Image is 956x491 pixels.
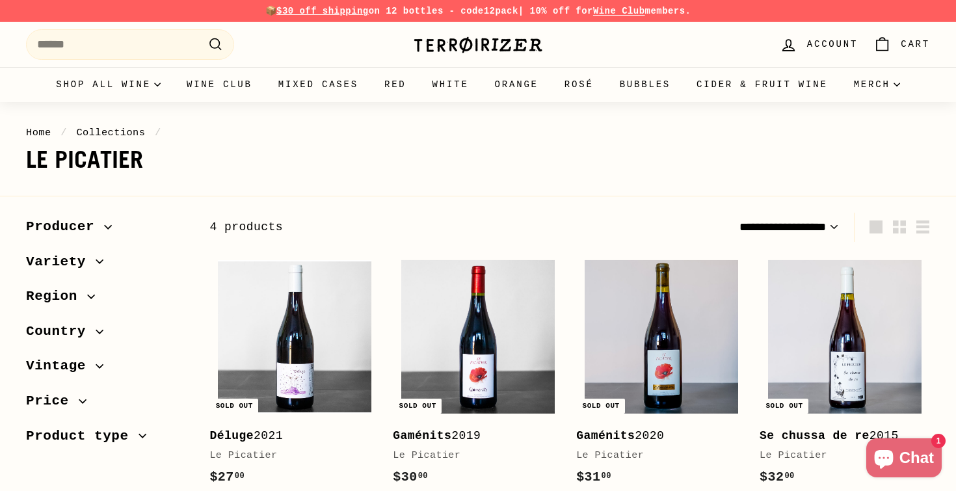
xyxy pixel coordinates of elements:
div: 2020 [576,427,734,445]
span: Producer [26,216,104,238]
sup: 00 [418,471,428,481]
button: Product type [26,422,189,457]
button: Region [26,282,189,317]
b: Gaménits [393,429,451,442]
div: 2021 [209,427,367,445]
a: Bubbles [607,67,684,102]
span: / [57,127,70,139]
a: Red [371,67,419,102]
button: Country [26,317,189,352]
div: Sold out [211,399,258,414]
div: Sold out [760,399,808,414]
div: Le Picatier [393,448,550,464]
a: Collections [76,127,145,139]
inbox-online-store-chat: Shopify online store chat [862,438,946,481]
a: Cart [866,25,938,64]
div: Sold out [577,399,624,414]
a: White [419,67,482,102]
span: / [152,127,165,139]
nav: breadcrumbs [26,125,930,140]
span: Region [26,285,87,308]
div: Sold out [394,399,442,414]
span: Account [807,37,858,51]
h1: Le Picatier [26,147,930,173]
span: $31 [576,470,611,484]
a: Wine Club [593,6,645,16]
button: Vintage [26,352,189,387]
a: Account [772,25,866,64]
div: Le Picatier [576,448,734,464]
span: Variety [26,251,96,273]
summary: Shop all wine [43,67,174,102]
summary: Merch [841,67,913,102]
div: 2019 [393,427,550,445]
sup: 00 [784,471,794,481]
span: Country [26,321,96,343]
b: Gaménits [576,429,635,442]
a: Orange [482,67,551,102]
span: Price [26,390,79,412]
a: Home [26,127,51,139]
b: Déluge [209,429,254,442]
span: $30 off shipping [276,6,369,16]
span: Product type [26,425,139,447]
a: Mixed Cases [265,67,371,102]
span: $32 [760,470,795,484]
div: 2015 [760,427,917,445]
div: 4 products [209,218,570,237]
strong: 12pack [484,6,518,16]
span: $30 [393,470,428,484]
span: Cart [901,37,930,51]
sup: 00 [235,471,245,481]
button: Price [26,387,189,422]
button: Producer [26,213,189,248]
p: 📦 on 12 bottles - code | 10% off for members. [26,4,930,18]
div: Le Picatier [209,448,367,464]
a: Cider & Fruit Wine [684,67,841,102]
a: Wine Club [174,67,265,102]
span: Vintage [26,355,96,377]
a: Rosé [551,67,607,102]
div: Le Picatier [760,448,917,464]
sup: 00 [602,471,611,481]
span: $27 [209,470,245,484]
b: Se chussa de re [760,429,870,442]
button: Variety [26,248,189,283]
